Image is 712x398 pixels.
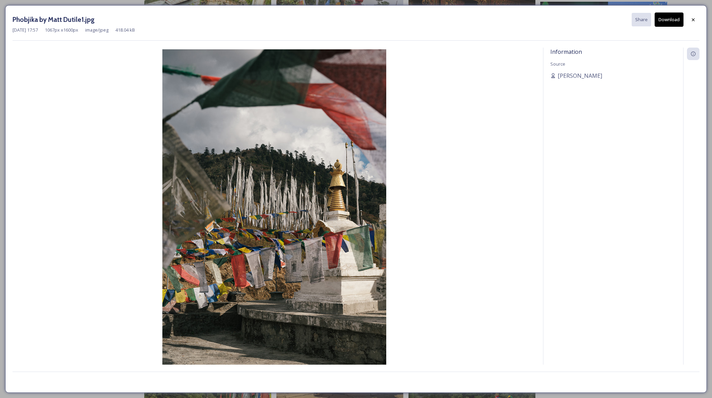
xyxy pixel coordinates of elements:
[558,72,602,80] span: [PERSON_NAME]
[655,13,683,27] button: Download
[632,13,651,26] button: Share
[85,27,108,33] span: image/jpeg
[550,61,565,67] span: Source
[550,48,582,56] span: Information
[13,15,95,25] h3: Phobjika by Matt Dutile1.jpg
[45,27,78,33] span: 1067 px x 1600 px
[13,49,536,385] img: Phobjika%20by%20Matt%20Dutile1.jpg
[13,27,38,33] span: [DATE] 17:57
[115,27,135,33] span: 418.04 kB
